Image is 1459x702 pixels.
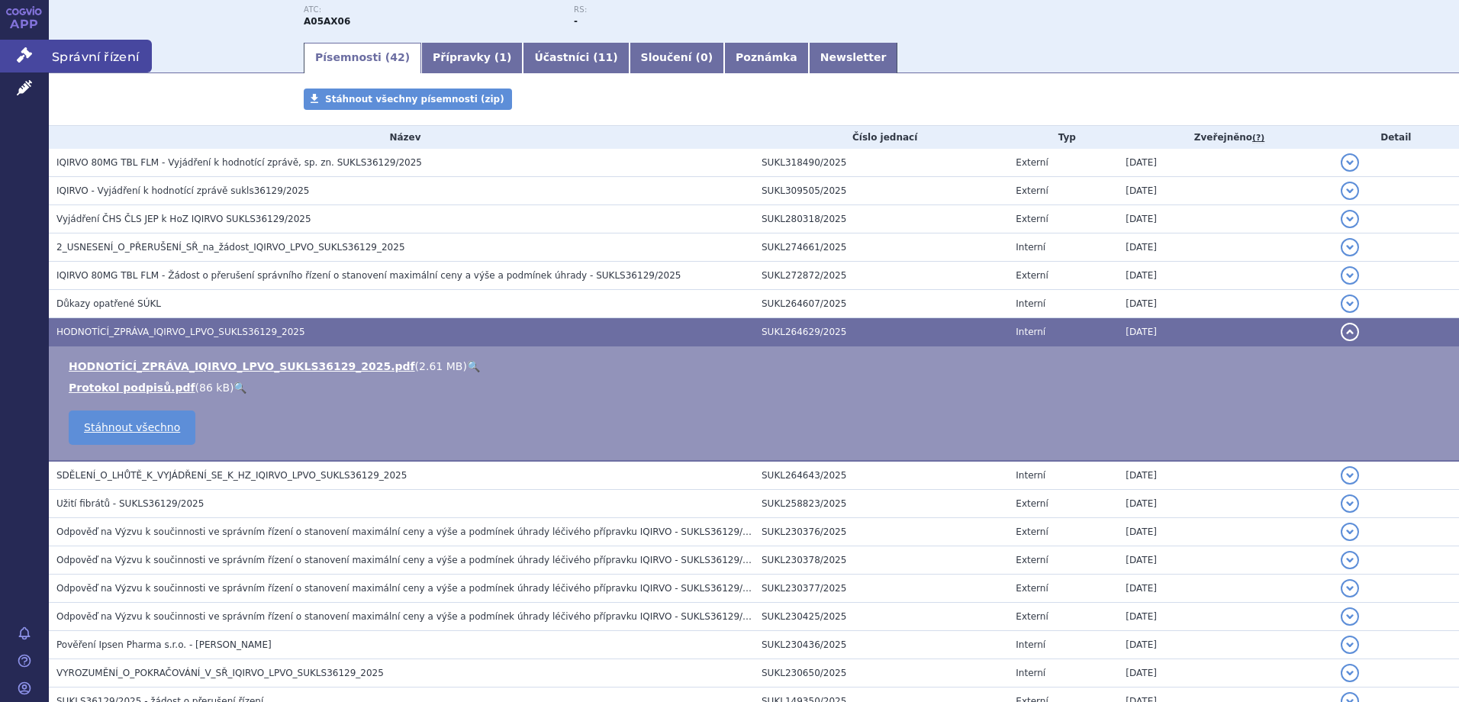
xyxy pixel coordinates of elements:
[1016,327,1045,337] span: Interní
[754,177,1008,205] td: SUKL309505/2025
[1118,149,1332,177] td: [DATE]
[56,327,305,337] span: HODNOTÍCÍ_ZPRÁVA_IQIRVO_LPVO_SUKLS36129_2025
[754,262,1008,290] td: SUKL272872/2025
[419,360,462,372] span: 2.61 MB
[1252,133,1264,143] abbr: (?)
[56,526,766,537] span: Odpověď na Výzvu k součinnosti ve správním řízení o stanovení maximální ceny a výše a podmínek úh...
[1118,177,1332,205] td: [DATE]
[56,242,405,253] span: 2_USNESENÍ_O_PŘERUŠENÍ_SŘ_na_žádost_IQIRVO_LPVO_SUKLS36129_2025
[1118,603,1332,631] td: [DATE]
[724,43,809,73] a: Poznámka
[56,583,766,594] span: Odpověď na Výzvu k součinnosti ve správním řízení o stanovení maximální ceny a výše a podmínek úh...
[325,94,504,105] span: Stáhnout všechny písemnosti (zip)
[1016,668,1045,678] span: Interní
[754,575,1008,603] td: SUKL230377/2025
[499,51,507,63] span: 1
[1341,153,1359,172] button: detail
[1008,126,1118,149] th: Typ
[1118,546,1332,575] td: [DATE]
[1016,270,1048,281] span: Externí
[1016,555,1048,565] span: Externí
[69,359,1444,374] li: ( )
[234,382,246,394] a: 🔍
[701,51,708,63] span: 0
[304,89,512,110] a: Stáhnout všechny písemnosti (zip)
[1341,466,1359,485] button: detail
[421,43,523,73] a: Přípravky (1)
[574,5,829,14] p: RS:
[69,411,195,445] a: Stáhnout všechno
[49,126,754,149] th: Název
[1118,205,1332,233] td: [DATE]
[1341,664,1359,682] button: detail
[1341,579,1359,597] button: detail
[1016,214,1048,224] span: Externí
[56,668,384,678] span: VYROZUMĚNÍ_O_POKRAČOVÁNÍ_V_SŘ_IQIRVO_LPVO_SUKLS36129_2025
[1118,518,1332,546] td: [DATE]
[69,382,195,394] a: Protokol podpisů.pdf
[754,631,1008,659] td: SUKL230436/2025
[199,382,230,394] span: 86 kB
[754,461,1008,490] td: SUKL264643/2025
[630,43,724,73] a: Sloučení (0)
[574,16,578,27] strong: -
[1118,318,1332,346] td: [DATE]
[1118,461,1332,490] td: [DATE]
[1341,266,1359,285] button: detail
[56,555,766,565] span: Odpověď na Výzvu k součinnosti ve správním řízení o stanovení maximální ceny a výše a podmínek úh...
[304,16,350,27] strong: ELAFIBRANOR
[1118,126,1332,149] th: Zveřejněno
[56,298,161,309] span: Důkazy opatřené SÚKL
[1341,523,1359,541] button: detail
[754,126,1008,149] th: Číslo jednací
[1341,636,1359,654] button: detail
[56,498,204,509] span: Užití fibrátů - SUKLS36129/2025
[1016,242,1045,253] span: Interní
[304,43,421,73] a: Písemnosti (42)
[467,360,480,372] a: 🔍
[1016,185,1048,196] span: Externí
[523,43,629,73] a: Účastníci (11)
[1341,295,1359,313] button: detail
[1016,611,1048,622] span: Externí
[1016,639,1045,650] span: Interní
[1118,631,1332,659] td: [DATE]
[754,149,1008,177] td: SUKL318490/2025
[56,270,681,281] span: IQIRVO 80MG TBL FLM - Žádost o přerušení správního řízení o stanovení maximální ceny a výše a pod...
[1341,210,1359,228] button: detail
[754,318,1008,346] td: SUKL264629/2025
[1341,323,1359,341] button: detail
[1118,490,1332,518] td: [DATE]
[56,470,407,481] span: SDĚLENÍ_O_LHŮTĚ_K_VYJÁDŘENÍ_SE_K_HZ_IQIRVO_LPVO_SUKLS36129_2025
[1016,498,1048,509] span: Externí
[1016,470,1045,481] span: Interní
[1341,551,1359,569] button: detail
[754,518,1008,546] td: SUKL230376/2025
[56,157,422,168] span: IQIRVO 80MG TBL FLM - Vyjádření k hodnotící zprávě, sp. zn. SUKLS36129/2025
[598,51,613,63] span: 11
[390,51,404,63] span: 42
[1016,157,1048,168] span: Externí
[1118,575,1332,603] td: [DATE]
[809,43,898,73] a: Newsletter
[1016,583,1048,594] span: Externí
[754,659,1008,688] td: SUKL230650/2025
[1341,182,1359,200] button: detail
[1118,290,1332,318] td: [DATE]
[49,40,152,72] span: Správní řízení
[1341,238,1359,256] button: detail
[1016,298,1045,309] span: Interní
[1118,233,1332,262] td: [DATE]
[754,546,1008,575] td: SUKL230378/2025
[56,185,309,196] span: IQIRVO - Vyjádření k hodnotící zprávě sukls36129/2025
[1333,126,1459,149] th: Detail
[754,233,1008,262] td: SUKL274661/2025
[1341,494,1359,513] button: detail
[754,290,1008,318] td: SUKL264607/2025
[1341,607,1359,626] button: detail
[69,380,1444,395] li: ( )
[56,639,272,650] span: Pověření Ipsen Pharma s.r.o. - Jan Strnad
[1118,262,1332,290] td: [DATE]
[754,490,1008,518] td: SUKL258823/2025
[1016,526,1048,537] span: Externí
